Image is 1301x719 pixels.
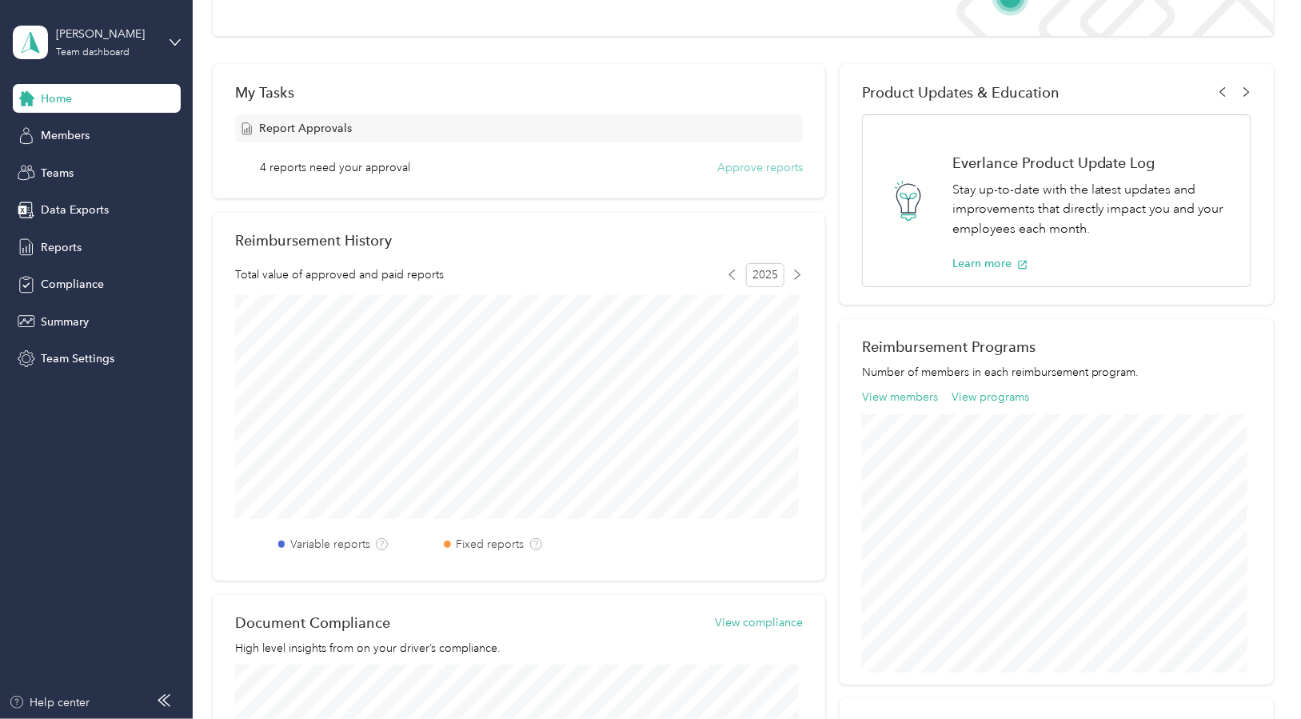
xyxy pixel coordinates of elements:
[235,266,444,283] span: Total value of approved and paid reports
[41,276,104,293] span: Compliance
[952,389,1029,405] button: View programs
[290,536,370,553] label: Variable reports
[952,154,1234,171] h1: Everlance Product Update Log
[41,239,82,256] span: Reports
[235,614,390,631] h2: Document Compliance
[9,694,90,711] button: Help center
[260,159,410,176] span: 4 reports need your approval
[41,90,72,107] span: Home
[862,84,1060,101] span: Product Updates & Education
[56,26,156,42] div: [PERSON_NAME]
[41,314,89,330] span: Summary
[41,165,74,182] span: Teams
[862,389,938,405] button: View members
[1211,629,1301,719] iframe: Everlance-gr Chat Button Frame
[235,84,804,101] div: My Tasks
[862,338,1251,355] h2: Reimbursement Programs
[717,159,803,176] button: Approve reports
[457,536,525,553] label: Fixed reports
[259,120,352,137] span: Report Approvals
[952,255,1028,272] button: Learn more
[746,263,784,287] span: 2025
[235,640,804,657] p: High level insights from on your driver’s compliance.
[235,232,392,249] h2: Reimbursement History
[41,127,90,144] span: Members
[41,350,114,367] span: Team Settings
[41,202,109,218] span: Data Exports
[56,48,130,58] div: Team dashboard
[952,180,1234,239] p: Stay up-to-date with the latest updates and improvements that directly impact you and your employ...
[715,614,803,631] button: View compliance
[862,364,1251,381] p: Number of members in each reimbursement program.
